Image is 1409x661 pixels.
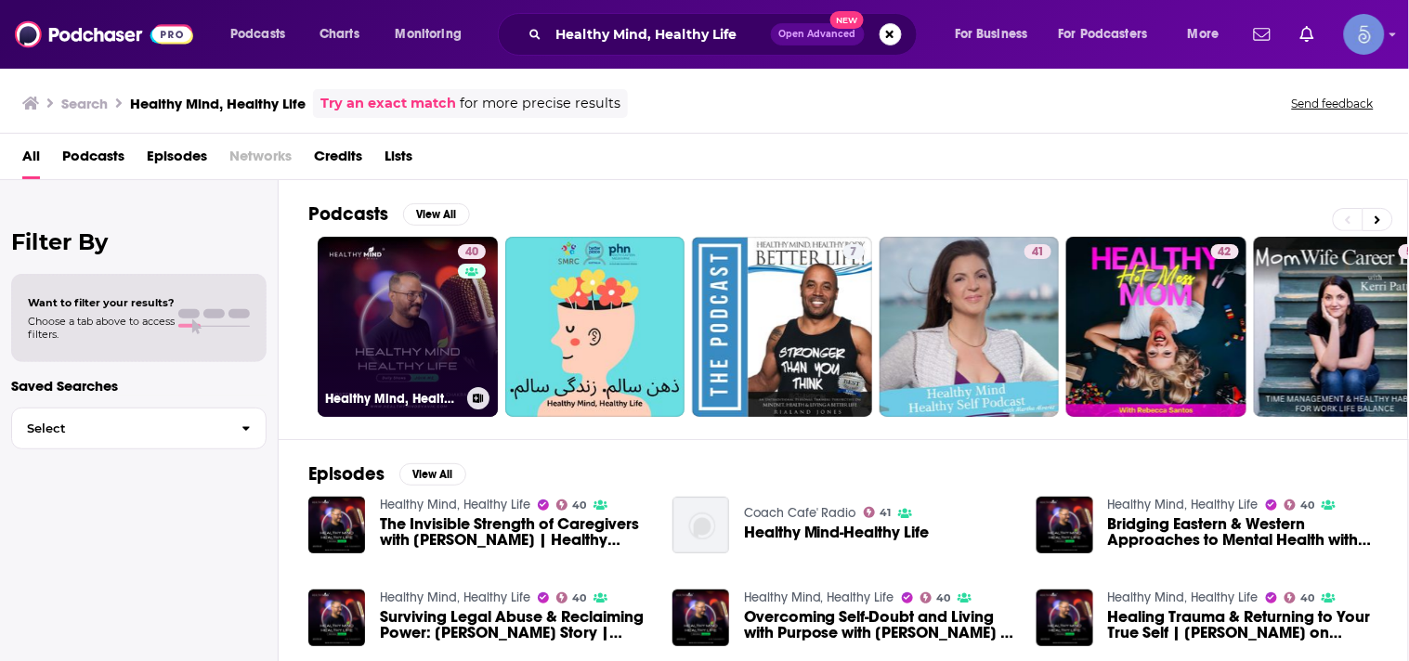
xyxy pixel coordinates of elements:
span: 40 [1300,501,1314,510]
a: All [22,141,40,179]
h2: Podcasts [308,202,388,226]
button: open menu [217,19,309,49]
a: Healthy Mind, Healthy Life [1108,497,1259,512]
a: Healthy Mind, Healthy Life [1108,590,1259,605]
button: Show profile menu [1344,14,1385,55]
button: Select [11,408,267,449]
a: 41 [880,237,1060,417]
span: For Business [955,21,1028,47]
button: View All [403,203,470,226]
a: Healthy Mind-Healthy Life [744,525,930,540]
span: 40 [572,501,586,510]
a: Try an exact match [320,93,456,114]
span: 41 [1032,243,1044,262]
span: 40 [1300,594,1314,603]
a: Show notifications dropdown [1293,19,1322,50]
button: View All [399,463,466,486]
a: Healthy Mind-Healthy Life [672,497,729,553]
a: Show notifications dropdown [1246,19,1278,50]
img: Healing Trauma & Returning to Your True Self | Julian Bermudez on Healthy Mind, Healthy Life [1037,590,1093,646]
span: Select [12,422,227,434]
span: Healing Trauma & Returning to Your True Self | [PERSON_NAME] on Healthy Mind, Healthy Life [1108,609,1378,641]
span: 42 [1219,243,1232,262]
a: PodcastsView All [308,202,470,226]
a: 40 [1285,499,1315,511]
a: 42 [1066,237,1246,417]
button: Open AdvancedNew [771,23,865,45]
span: Want to filter your results? [28,296,175,309]
p: Saved Searches [11,377,267,395]
a: Charts [307,19,371,49]
button: open menu [942,19,1051,49]
img: Overcoming Self-Doubt and Living with Purpose with Robert B. Foster | Healthy Mind, Healthy Life [672,590,729,646]
a: 40Healthy Mind, Healthy Life [318,237,498,417]
a: 40 [1285,592,1315,603]
span: Charts [320,21,359,47]
span: For Podcasters [1059,21,1148,47]
span: for more precise results [460,93,620,114]
h2: Filter By [11,228,267,255]
span: Networks [229,141,292,179]
h3: Healthy Mind, Healthy Life [130,95,306,112]
span: Overcoming Self-Doubt and Living with Purpose with [PERSON_NAME] | Healthy Mind, Healthy Life [744,609,1014,641]
button: open menu [1175,19,1243,49]
span: 40 [936,594,950,603]
a: 7 [692,237,872,417]
span: Choose a tab above to access filters. [28,315,175,341]
h3: Search [61,95,108,112]
img: User Profile [1344,14,1385,55]
img: Podchaser - Follow, Share and Rate Podcasts [15,17,193,52]
a: EpisodesView All [308,462,466,486]
span: Open Advanced [779,30,856,39]
button: open menu [383,19,486,49]
span: More [1188,21,1220,47]
a: Healthy Mind, Healthy Life [380,497,530,512]
a: 40 [458,244,486,259]
button: open menu [1047,19,1175,49]
div: Search podcasts, credits, & more... [515,13,935,56]
a: Episodes [147,141,207,179]
a: 41 [1024,244,1051,259]
a: Podcasts [62,141,124,179]
span: Podcasts [230,21,285,47]
a: 40 [920,592,951,603]
a: Credits [314,141,362,179]
input: Search podcasts, credits, & more... [549,19,771,49]
img: Surviving Legal Abuse & Reclaiming Power: Lisa Johnson’s Story | Healthy Mind, Healthy Life [308,590,365,646]
a: Overcoming Self-Doubt and Living with Purpose with Robert B. Foster | Healthy Mind, Healthy Life [744,609,1014,641]
img: The Invisible Strength of Caregivers with Prakash Radhakrishnan | Healthy Mind, Healthy Life [308,497,365,553]
span: 7 [851,243,857,262]
a: Healthy Mind, Healthy Life [380,590,530,605]
span: 40 [465,243,478,262]
span: Bridging Eastern & Western Approaches to Mental Health with [PERSON_NAME] | Healthy Mind, Healthy... [1108,516,1378,548]
a: Healing Trauma & Returning to Your True Self | Julian Bermudez on Healthy Mind, Healthy Life [1108,609,1378,641]
button: Send feedback [1286,96,1379,111]
span: 40 [572,594,586,603]
span: Surviving Legal Abuse & Reclaiming Power: [PERSON_NAME] Story | Healthy Mind, Healthy Life [380,609,650,641]
a: Bridging Eastern & Western Approaches to Mental Health with Amita Ghosh | Healthy Mind, Healthy L... [1108,516,1378,548]
span: The Invisible Strength of Caregivers with [PERSON_NAME] | Healthy Mind, Healthy Life [380,516,650,548]
a: Lists [385,141,412,179]
a: 42 [1211,244,1239,259]
a: Surviving Legal Abuse & Reclaiming Power: Lisa Johnson’s Story | Healthy Mind, Healthy Life [380,609,650,641]
a: 7 [843,244,865,259]
a: The Invisible Strength of Caregivers with Prakash Radhakrishnan | Healthy Mind, Healthy Life [380,516,650,548]
a: 41 [864,507,892,518]
a: 40 [556,592,587,603]
h3: Healthy Mind, Healthy Life [325,391,460,407]
span: 41 [880,509,891,517]
h2: Episodes [308,462,385,486]
img: Bridging Eastern & Western Approaches to Mental Health with Amita Ghosh | Healthy Mind, Healthy L... [1037,497,1093,553]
